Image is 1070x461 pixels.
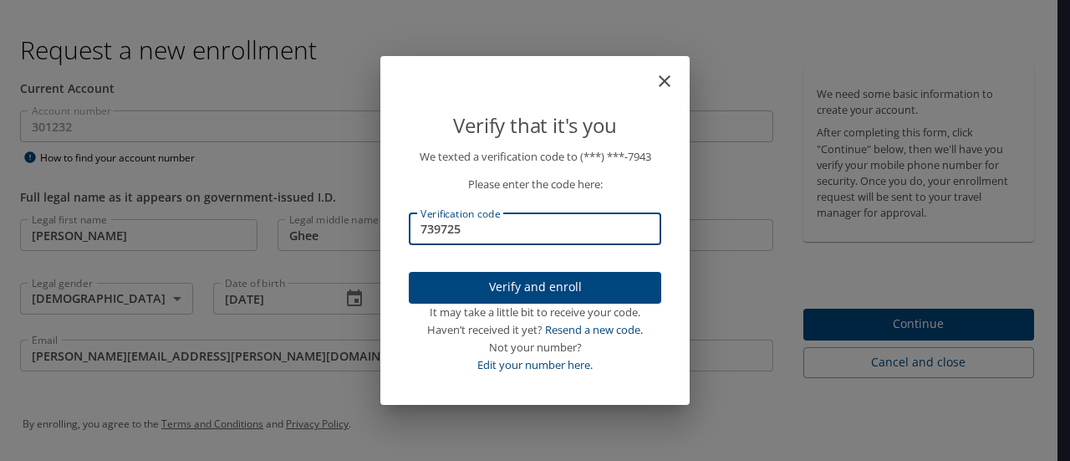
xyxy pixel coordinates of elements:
span: Verify and enroll [422,277,648,298]
a: Edit your number here. [477,357,593,372]
div: Not your number? [409,339,661,356]
button: close [663,63,683,83]
p: Verify that it's you [409,110,661,141]
p: Please enter the code here: [409,176,661,193]
p: We texted a verification code to (***) ***- 7943 [409,148,661,166]
div: Haven’t received it yet? [409,321,661,339]
a: Resend a new code. [545,322,643,337]
button: Verify and enroll [409,272,661,305]
div: It may take a little bit to receive your code. [409,304,661,321]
